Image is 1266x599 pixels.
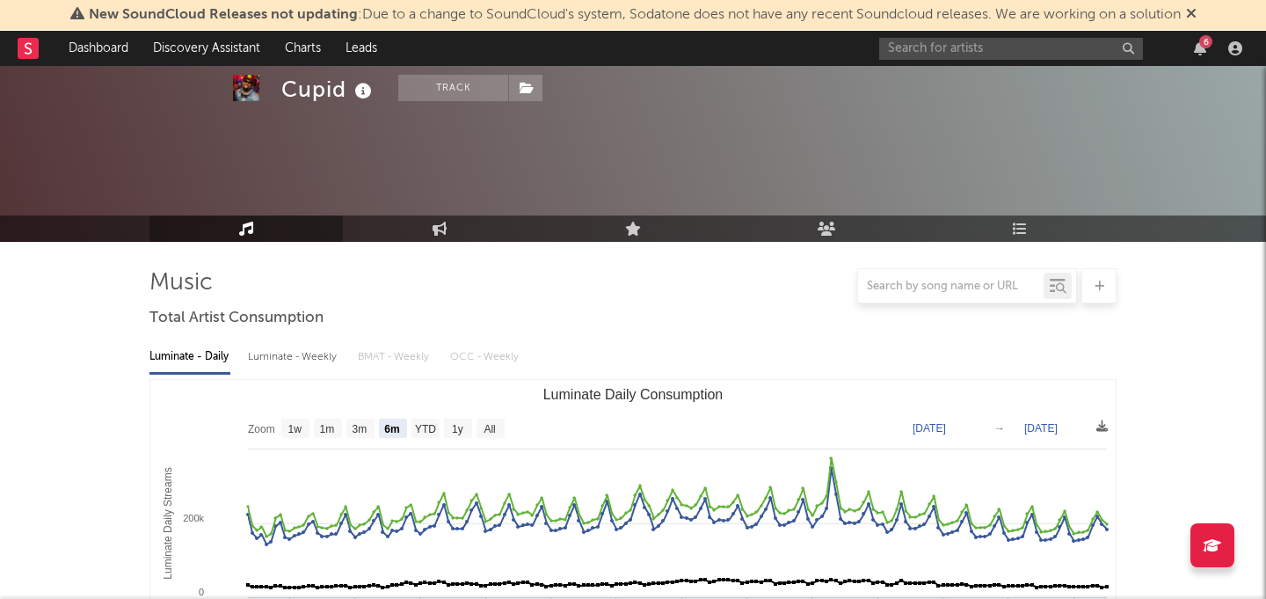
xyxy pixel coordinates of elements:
[484,423,495,435] text: All
[162,467,174,579] text: Luminate Daily Streams
[879,38,1143,60] input: Search for artists
[320,423,335,435] text: 1m
[248,423,275,435] text: Zoom
[273,31,333,66] a: Charts
[398,75,508,101] button: Track
[415,423,436,435] text: YTD
[1199,35,1212,48] div: 6
[56,31,141,66] a: Dashboard
[288,423,302,435] text: 1w
[353,423,367,435] text: 3m
[1186,8,1197,22] span: Dismiss
[858,280,1044,294] input: Search by song name or URL
[384,423,399,435] text: 6m
[149,342,230,372] div: Luminate - Daily
[183,513,204,523] text: 200k
[1194,41,1206,55] button: 6
[199,587,204,597] text: 0
[248,342,340,372] div: Luminate - Weekly
[994,422,1005,435] text: →
[149,308,324,329] span: Total Artist Consumption
[1024,422,1058,435] text: [DATE]
[333,31,389,66] a: Leads
[913,422,946,435] text: [DATE]
[281,75,376,104] div: Cupid
[89,8,358,22] span: New SoundCloud Releases not updating
[543,387,724,402] text: Luminate Daily Consumption
[89,8,1181,22] span: : Due to a change to SoundCloud's system, Sodatone does not have any recent Soundcloud releases. ...
[452,423,463,435] text: 1y
[141,31,273,66] a: Discovery Assistant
